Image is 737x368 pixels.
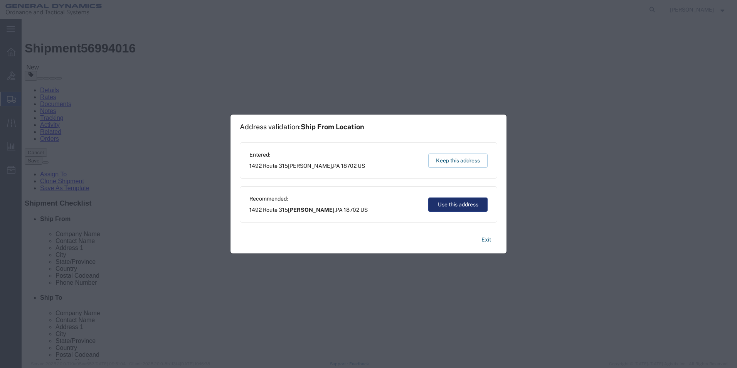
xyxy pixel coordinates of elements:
[249,151,365,159] span: Entered:
[428,154,488,168] button: Keep this address
[360,207,368,213] span: US
[333,163,340,169] span: PA
[240,123,364,131] h1: Address validation:
[475,233,497,246] button: Exit
[336,207,343,213] span: PA
[428,198,488,212] button: Use this address
[249,206,368,214] span: 1492 Route 315 ,
[341,163,357,169] span: 18702
[301,123,364,131] span: Ship From Location
[344,207,359,213] span: 18702
[358,163,365,169] span: US
[249,162,365,170] span: 1492 Route 315 ,
[288,163,332,169] span: [PERSON_NAME]
[288,207,335,213] span: [PERSON_NAME]
[249,195,368,203] span: Recommended:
